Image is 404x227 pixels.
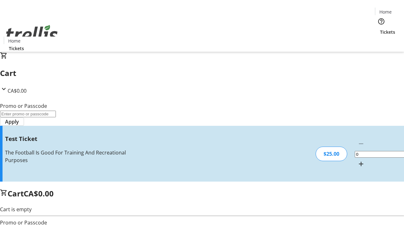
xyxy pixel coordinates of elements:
[24,188,54,199] span: CA$0.00
[5,149,143,164] div: The Football Is Good For Training And Recreational Purposes
[375,29,400,35] a: Tickets
[316,147,347,161] div: $25.00
[380,29,395,35] span: Tickets
[5,118,19,125] span: Apply
[4,45,29,52] a: Tickets
[379,9,392,15] span: Home
[375,9,395,15] a: Home
[8,87,27,94] span: CA$0.00
[375,35,388,48] button: Cart
[355,158,367,170] button: Increment by one
[4,18,60,49] img: Orient E2E Organization eZL6tGAG7r's Logo
[375,15,388,28] button: Help
[4,38,24,44] a: Home
[8,38,21,44] span: Home
[5,134,143,143] h3: Test Ticket
[9,45,24,52] span: Tickets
